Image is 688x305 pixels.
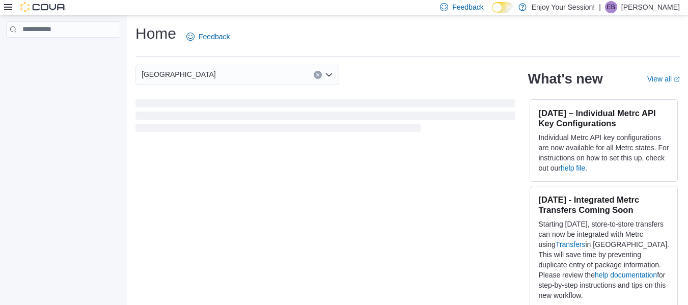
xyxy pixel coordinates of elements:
[607,1,615,13] span: EB
[528,71,602,87] h2: What's new
[674,76,680,82] svg: External link
[314,71,322,79] button: Clear input
[199,32,230,42] span: Feedback
[605,1,617,13] div: Eve Bachmeier
[556,240,586,248] a: Transfers
[6,40,120,64] nav: Complex example
[135,23,176,44] h1: Home
[621,1,680,13] p: [PERSON_NAME]
[452,2,483,12] span: Feedback
[561,164,585,172] a: help file
[492,2,513,13] input: Dark Mode
[647,75,680,83] a: View allExternal link
[325,71,333,79] button: Open list of options
[538,219,669,300] p: Starting [DATE], store-to-store transfers can now be integrated with Metrc using in [GEOGRAPHIC_D...
[532,1,595,13] p: Enjoy Your Session!
[182,26,234,47] a: Feedback
[20,2,66,12] img: Cova
[538,195,669,215] h3: [DATE] - Integrated Metrc Transfers Coming Soon
[135,101,515,134] span: Loading
[595,271,657,279] a: help documentation
[142,68,216,80] span: [GEOGRAPHIC_DATA]
[599,1,601,13] p: |
[538,108,669,128] h3: [DATE] – Individual Metrc API Key Configurations
[538,132,669,173] p: Individual Metrc API key configurations are now available for all Metrc states. For instructions ...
